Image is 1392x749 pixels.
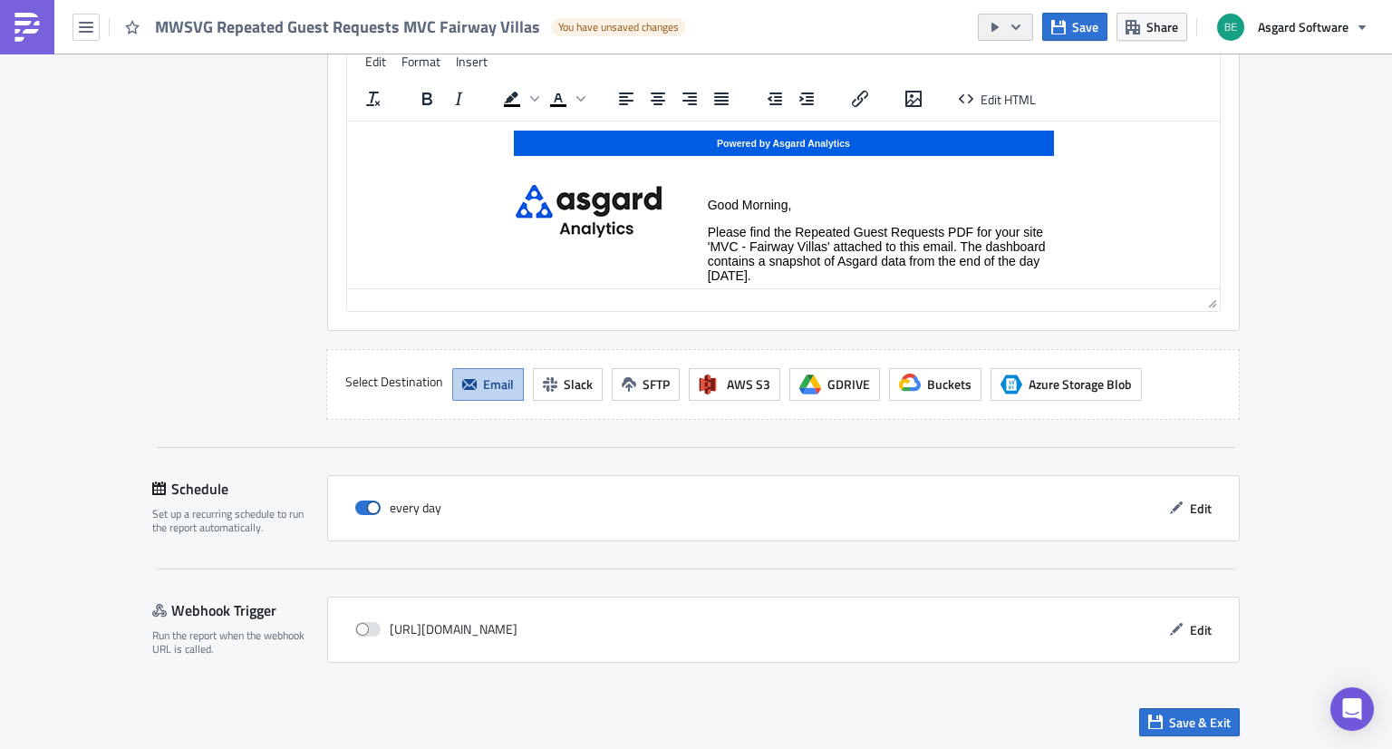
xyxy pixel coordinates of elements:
div: [URL][DOMAIN_NAME] [355,616,517,643]
div: every day [355,494,441,521]
div: Background color [497,86,542,112]
span: Email [483,374,514,394]
span: Azure Storage Blob [1000,374,1022,395]
span: Edit [1190,499,1212,518]
div: Schedule [152,475,327,502]
span: AWS S3 [727,374,770,394]
span: Edit [365,52,386,71]
button: Asgard Software [1206,7,1378,47]
button: Slack [533,368,603,401]
p: Please find the Repeated Guest Requests PDF for your site 'MVC - Fairway Villas' attached to this... [361,103,706,161]
button: Azure Storage BlobAzure Storage Blob [991,368,1142,401]
span: Edit HTML [981,89,1036,108]
span: Edit [1190,620,1212,639]
span: Insert [456,52,488,71]
button: Bold [411,86,442,112]
button: Insert/edit link [845,86,875,112]
span: You have unsaved changes [558,20,679,34]
button: Save & Exit [1139,708,1240,736]
button: Italic [443,86,474,112]
button: Edit HTML [952,86,1043,112]
button: Align center [643,86,673,112]
label: Select Destination [345,368,443,395]
button: Decrease indent [759,86,790,112]
button: SFTP [612,368,680,401]
span: Asgard Software [1258,17,1348,36]
span: MWSVG Repeated Guest Requests MVC Fairway Villas [155,16,542,37]
div: Text color [543,86,588,112]
button: Edit [1160,494,1221,522]
button: Edit [1160,616,1221,644]
span: SFTP [643,374,670,394]
button: Justify [706,86,737,112]
button: Share [1116,13,1187,41]
span: Save & Exit [1169,713,1231,732]
button: Buckets [889,368,981,401]
div: Open Intercom Messenger [1330,687,1374,731]
td: Powered by Asgard Analytics [167,9,707,34]
button: Clear formatting [358,86,389,112]
span: Buckets [927,374,971,394]
span: GDRIVE [827,374,870,394]
button: Insert/edit image [898,86,929,112]
p: Good Morning, [361,76,706,91]
span: Share [1146,17,1178,36]
button: Email [452,368,524,401]
div: Set up a recurring schedule to run the report automatically. [152,507,315,535]
button: Save [1042,13,1107,41]
button: GDRIVE [789,368,880,401]
img: PushMetrics [13,13,42,42]
button: Align left [611,86,642,112]
span: Save [1072,17,1098,36]
div: Resize [1201,289,1220,311]
button: Increase indent [791,86,822,112]
button: AWS S3 [689,368,780,401]
div: Run the report when the webhook URL is called. [152,628,315,657]
button: Align right [674,86,705,112]
img: Avatar [1215,12,1246,43]
span: Slack [564,374,593,394]
span: Azure Storage Blob [1029,374,1132,394]
iframe: Rich Text Area [347,122,1220,288]
body: Rich Text Area. Press ALT-0 for help. [7,7,865,335]
img: Asgard Analytics [168,63,322,116]
span: Format [401,52,440,71]
div: Webhook Trigger [152,597,327,624]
